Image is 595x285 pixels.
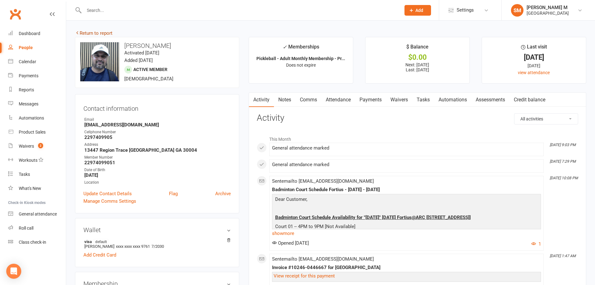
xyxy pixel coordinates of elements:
a: Credit balance [509,93,550,107]
div: Member Number [84,155,231,160]
div: Calendar [19,59,36,64]
p: Next: [DATE] Last: [DATE] [371,62,464,72]
i: [DATE] 7:29 PM [550,159,576,164]
div: Roll call [19,226,33,231]
span: Opened [DATE] [272,240,309,246]
h3: Activity [257,113,578,123]
div: [GEOGRAPHIC_DATA] [527,10,569,16]
span: Active member [133,67,167,72]
div: Cellphone Number [84,129,231,135]
a: Comms [295,93,321,107]
span: default [93,239,109,244]
strong: [EMAIL_ADDRESS][DOMAIN_NAME] [84,122,231,128]
p: Court 01 -- 4PM to 9PM [Not Available] [274,223,539,232]
a: Class kiosk mode [8,235,66,249]
a: Calendar [8,55,66,69]
a: Clubworx [7,6,23,22]
a: What's New [8,181,66,196]
a: Automations [434,93,471,107]
a: Notes [274,93,295,107]
button: Add [404,5,431,16]
a: Automations [8,111,66,125]
strong: 22974099051 [84,160,231,165]
a: Messages [8,97,66,111]
strong: 2297409905 [84,135,231,140]
a: Waivers 2 [8,139,66,153]
div: General attendance [19,211,57,216]
div: People [19,45,33,50]
div: $ Balance [406,43,429,54]
div: Date of Birth [84,167,231,173]
input: Search... [82,6,396,15]
a: View receipt for this payment [274,273,335,279]
div: Dashboard [19,31,40,36]
div: Payments [19,73,38,78]
a: show more [272,229,541,238]
a: Dashboard [8,27,66,41]
div: Last visit [521,43,547,54]
p: Dear Customer, [274,196,539,205]
strong: visa [84,239,228,244]
a: Update Contact Details [83,190,132,197]
span: Add [415,8,423,13]
i: [DATE] 9:03 PM [550,143,576,147]
span: [DEMOGRAPHIC_DATA] [124,76,173,82]
a: Add Credit Card [83,251,116,259]
h3: Wallet [83,226,231,233]
div: Reports [19,87,34,92]
div: SM [511,4,523,17]
div: Badminton Court Schedule Fortius - [DATE] - [DATE] [272,187,541,192]
li: This Month [257,133,578,143]
li: [PERSON_NAME] [83,238,231,250]
h3: Contact information [83,103,231,112]
button: 1 [531,240,541,248]
a: Tasks [412,93,434,107]
a: Tasks [8,167,66,181]
a: General attendance kiosk mode [8,207,66,221]
a: Activity [249,93,274,107]
span: Does not expire [286,63,316,68]
i: ✓ [283,44,287,50]
span: Sent email to [EMAIL_ADDRESS][DOMAIN_NAME] [272,256,374,262]
div: [PERSON_NAME] M [527,5,569,10]
time: Added [DATE] [124,58,153,63]
a: Waivers [386,93,412,107]
h3: [PERSON_NAME] [80,42,234,49]
div: General attendance marked [272,162,541,167]
div: Product Sales [19,130,46,135]
img: image1754361802.png [80,42,119,81]
a: Roll call [8,221,66,235]
a: Reports [8,83,66,97]
a: Assessments [471,93,509,107]
div: Tasks [19,172,30,177]
div: [DATE] [488,62,580,69]
a: People [8,41,66,55]
a: Flag [169,190,178,197]
a: Product Sales [8,125,66,139]
a: Return to report [75,30,112,36]
div: Messages [19,101,38,106]
span: Settings [457,3,474,17]
a: Payments [355,93,386,107]
span: Badminton Court Schedule Availability for "[DATE]" [DATE] Fortius@ARC [[STREET_ADDRESS]] [275,215,471,220]
time: Activated [DATE] [124,50,159,56]
a: view attendance [518,70,550,75]
a: Manage Comms Settings [83,197,136,205]
div: General attendance marked [272,145,541,151]
div: $0.00 [371,54,464,61]
a: Workouts [8,153,66,167]
div: Workouts [19,158,37,163]
span: 7/2030 [151,244,164,249]
div: [DATE] [488,54,580,61]
div: Invoice #10246-0446667 for [GEOGRAPHIC_DATA] [272,265,541,270]
div: Location [84,180,231,186]
a: Payments [8,69,66,83]
div: Waivers [19,144,34,149]
span: xxxx xxxx xxxx 9761 [116,244,150,249]
i: [DATE] 10:08 PM [550,176,578,180]
div: What's New [19,186,41,191]
div: Class check-in [19,240,46,245]
span: Sent email to [EMAIL_ADDRESS][DOMAIN_NAME] [272,178,374,184]
strong: 13447 Region Trace [GEOGRAPHIC_DATA] GA 30004 [84,147,231,153]
i: [DATE] 1:47 AM [550,254,576,258]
